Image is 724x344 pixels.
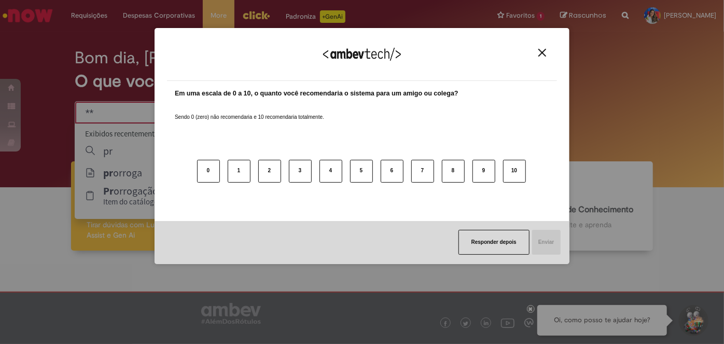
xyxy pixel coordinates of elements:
[411,160,434,183] button: 7
[442,160,465,183] button: 8
[319,160,342,183] button: 4
[323,48,401,61] img: Logo Ambevtech
[472,160,495,183] button: 9
[228,160,250,183] button: 1
[258,160,281,183] button: 2
[350,160,373,183] button: 5
[503,160,526,183] button: 10
[289,160,312,183] button: 3
[197,160,220,183] button: 0
[175,89,458,99] label: Em uma escala de 0 a 10, o quanto você recomendaria o sistema para um amigo ou colega?
[381,160,403,183] button: 6
[538,49,546,57] img: Close
[535,48,549,57] button: Close
[175,101,324,121] label: Sendo 0 (zero) não recomendaria e 10 recomendaria totalmente.
[458,230,530,255] button: Responder depois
